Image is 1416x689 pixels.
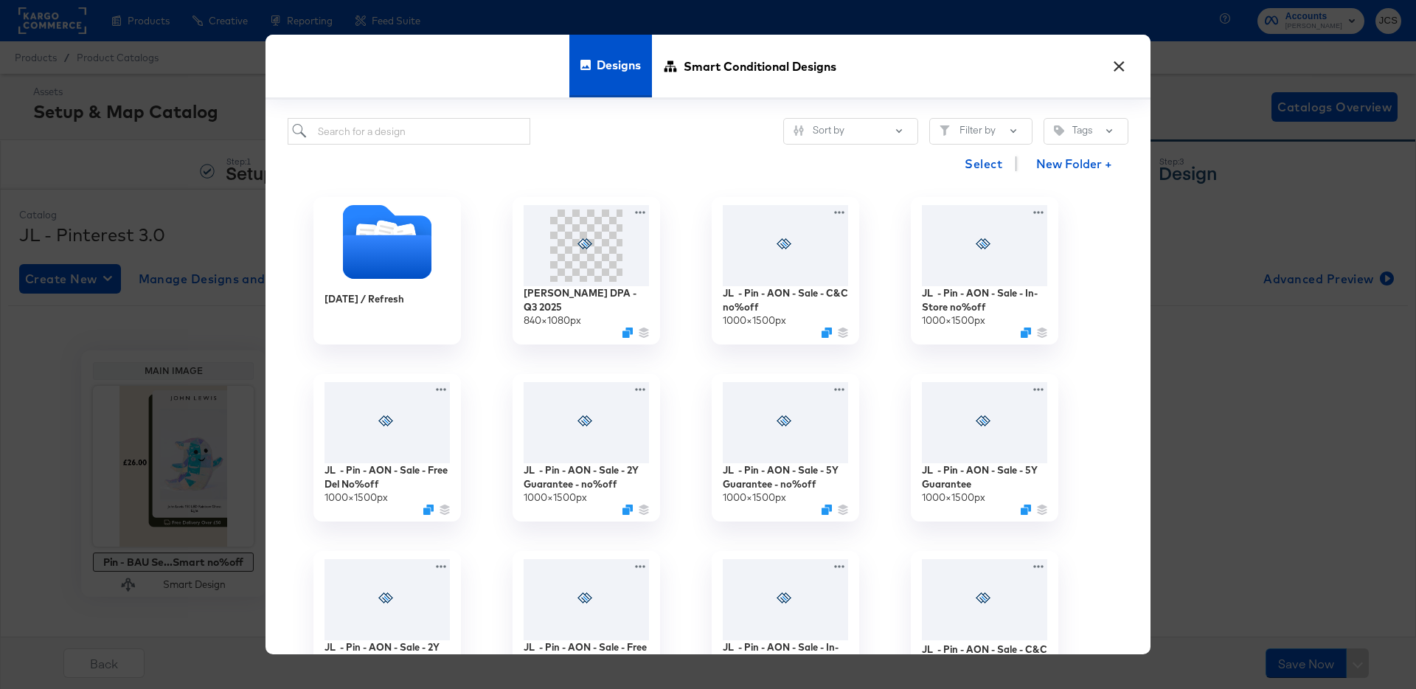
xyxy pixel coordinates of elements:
svg: Duplicate [622,328,633,338]
div: JL - Pin - AON - Sale - In-Store no%off1000×1500pxDuplicate [911,197,1058,344]
input: Search for a design [288,118,530,145]
span: Select [965,153,1002,174]
div: [DATE] / Refresh [324,292,404,306]
div: [PERSON_NAME] DPA - Q3 2025 [524,286,649,314]
svg: Tag [1054,125,1064,136]
div: 1000 × 1500 px [524,491,587,505]
div: 1000 × 1500 px [922,491,985,505]
div: 1000 × 1500 px [723,314,786,328]
svg: Filter [940,125,950,136]
svg: Duplicate [1021,505,1031,515]
div: JL - Pin - AON - Sale - 5Y Guarantee - no%off [723,463,848,491]
svg: Duplicate [423,505,434,515]
div: 840 × 1080 px [524,314,581,328]
button: SlidersSort by [783,118,918,145]
div: JL - Pin - AON - Sale - C&C [922,643,1047,657]
svg: Folder [313,205,461,279]
div: 1000 × 1500 px [324,491,388,505]
div: JL - Pin - AON - Sale - C&C no%off [723,286,848,314]
div: JL - Pin - AON - Sale - C&C no%off1000×1500pxDuplicate [712,197,859,344]
button: TagTags [1044,118,1128,145]
button: FilterFilter by [929,118,1032,145]
div: JL - Pin - AON - Sale - 5Y Guarantee1000×1500pxDuplicate [911,374,1058,522]
svg: Duplicate [822,505,832,515]
span: Smart Conditional Designs [684,33,836,98]
div: JL - Pin - AON - Sale - 2Y Guarantee - no%off1000×1500pxDuplicate [513,374,660,522]
div: JL - Pin - AON - Sale - Free Del No%off1000×1500pxDuplicate [313,374,461,522]
svg: Sliders [794,125,804,136]
div: JL - Pin - AON - Sale - In-Store no%off [922,286,1047,314]
div: [DATE] / Refresh [313,197,461,344]
svg: Duplicate [822,328,832,338]
svg: Duplicate [622,505,633,515]
div: JL - Pin - AON - Sale - 2Y Guarantee - no%off [524,463,649,491]
div: 1000 × 1500 px [922,314,985,328]
button: Select [959,149,1008,179]
div: JL - Pin - AON - Sale - Free Del [524,640,649,668]
button: × [1106,49,1132,76]
div: JL - Pin - AON - Sale - 2Y Guarantee [324,640,450,668]
svg: Duplicate [1021,328,1031,338]
div: [PERSON_NAME] DPA - Q3 2025840×1080pxDuplicate [513,197,660,344]
div: JL - Pin - AON - Sale - Free Del No%off [324,463,450,491]
button: New Folder + [1024,150,1125,179]
div: JL - Pin - AON - Sale - In-Store [723,640,848,668]
div: JL - Pin - AON - Sale - 5Y Guarantee [922,463,1047,491]
span: Designs [597,32,641,97]
div: 1000 × 1500 px [723,491,786,505]
div: JL - Pin - AON - Sale - 5Y Guarantee - no%off1000×1500pxDuplicate [712,374,859,522]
